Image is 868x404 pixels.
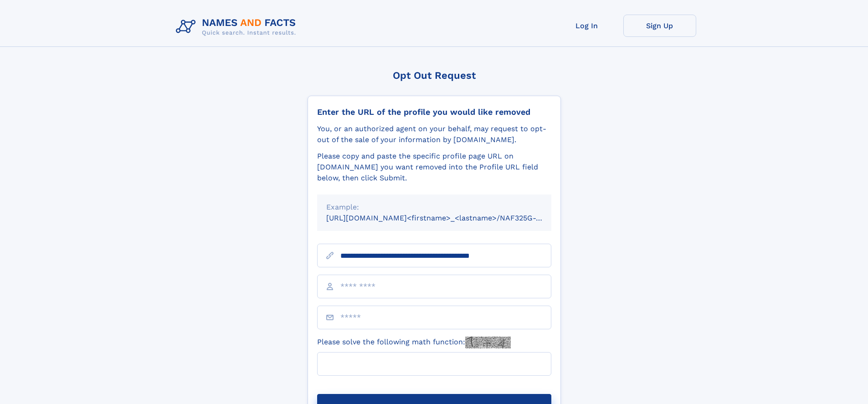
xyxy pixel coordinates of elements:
div: Opt Out Request [308,70,561,81]
small: [URL][DOMAIN_NAME]<firstname>_<lastname>/NAF325G-xxxxxxxx [326,214,569,222]
a: Log In [550,15,623,37]
label: Please solve the following math function: [317,337,511,348]
div: Please copy and paste the specific profile page URL on [DOMAIN_NAME] you want removed into the Pr... [317,151,551,184]
img: Logo Names and Facts [172,15,303,39]
div: Example: [326,202,542,213]
div: Enter the URL of the profile you would like removed [317,107,551,117]
div: You, or an authorized agent on your behalf, may request to opt-out of the sale of your informatio... [317,123,551,145]
a: Sign Up [623,15,696,37]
